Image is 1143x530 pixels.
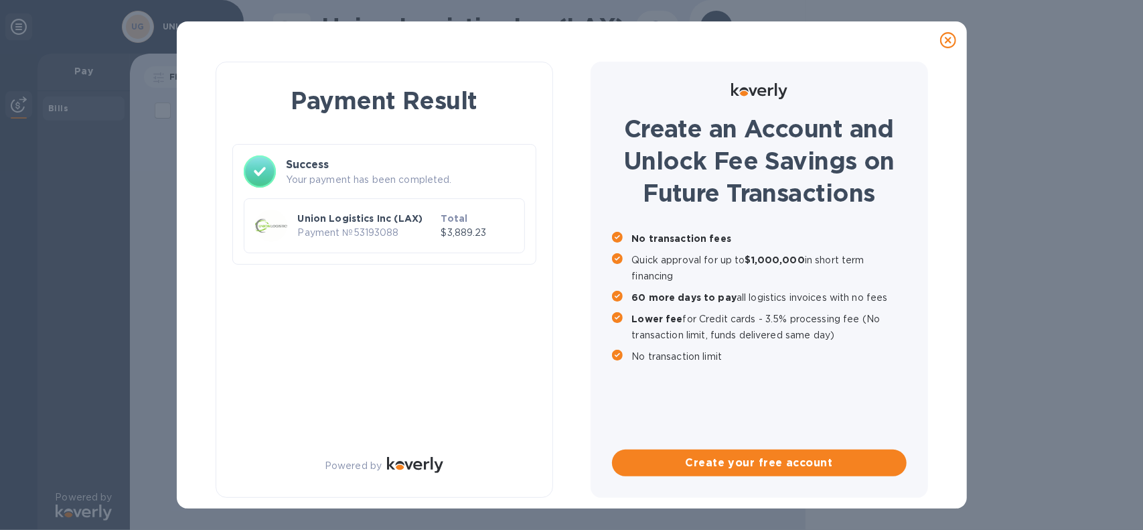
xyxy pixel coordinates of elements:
[612,113,907,209] h1: Create an Account and Unlock Fee Savings on Future Transactions
[632,292,737,303] b: 60 more days to pay
[325,459,382,473] p: Powered by
[745,255,805,265] b: $1,000,000
[632,289,907,306] p: all logistics invoices with no fees
[623,455,896,471] span: Create your free account
[632,233,732,244] b: No transaction fees
[441,213,468,224] b: Total
[632,314,683,324] b: Lower fee
[731,83,787,99] img: Logo
[287,173,525,187] p: Your payment has been completed.
[298,226,436,240] p: Payment № 53193088
[632,252,907,284] p: Quick approval for up to in short term financing
[287,157,525,173] h3: Success
[441,226,514,240] p: $3,889.23
[632,311,907,343] p: for Credit cards - 3.5% processing fee (No transaction limit, funds delivered same day)
[632,348,907,365] p: No transaction limit
[612,450,907,476] button: Create your free account
[298,212,436,225] p: Union Logistics Inc (LAX)
[387,457,443,473] img: Logo
[238,84,531,117] h1: Payment Result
